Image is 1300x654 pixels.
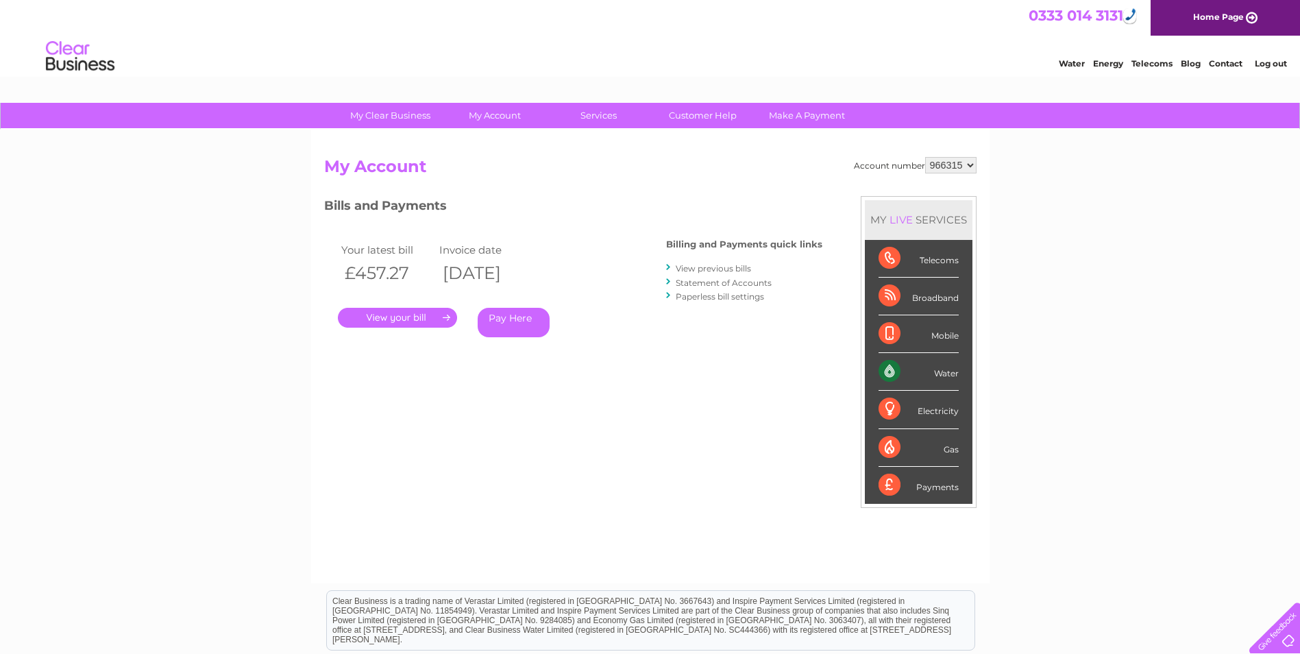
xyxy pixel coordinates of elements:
[676,278,772,288] a: Statement of Accounts
[1029,7,1123,24] a: 0333 014 3131
[436,259,535,287] th: [DATE]
[865,200,972,239] div: MY SERVICES
[646,103,759,128] a: Customer Help
[324,196,822,220] h3: Bills and Payments
[1059,58,1085,69] a: Water
[436,241,535,259] td: Invoice date
[879,391,959,428] div: Electricity
[1093,58,1123,69] a: Energy
[1255,58,1287,69] a: Log out
[338,308,457,328] a: .
[45,36,115,77] img: logo.png
[750,103,863,128] a: Make A Payment
[887,213,916,226] div: LIVE
[1125,8,1136,21] img: hfpfyWBK5wQHBAGPgDf9c6qAYOxxMAAAAASUVORK5CYII=
[1131,58,1173,69] a: Telecoms
[324,157,977,183] h2: My Account
[854,157,977,173] div: Account number
[542,103,655,128] a: Services
[879,240,959,278] div: Telecoms
[879,467,959,504] div: Payments
[334,103,447,128] a: My Clear Business
[879,278,959,315] div: Broadband
[338,241,437,259] td: Your latest bill
[676,263,751,274] a: View previous bills
[666,239,822,250] h4: Billing and Payments quick links
[338,259,437,287] th: £457.27
[438,103,551,128] a: My Account
[879,429,959,467] div: Gas
[478,308,550,337] a: Pay Here
[879,353,959,391] div: Water
[676,291,764,302] a: Paperless bill settings
[1123,8,1136,23] div: Call: 0333 014 3131
[1209,58,1242,69] a: Contact
[327,8,974,66] div: Clear Business is a trading name of Verastar Limited (registered in [GEOGRAPHIC_DATA] No. 3667643...
[1181,58,1201,69] a: Blog
[879,315,959,353] div: Mobile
